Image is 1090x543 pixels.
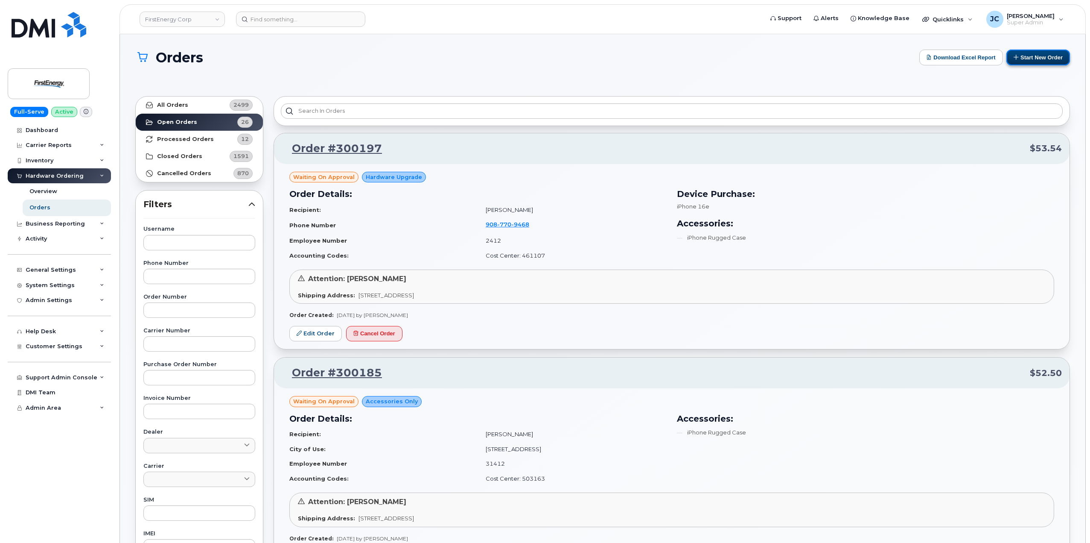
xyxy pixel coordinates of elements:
strong: Order Created: [289,535,333,542]
span: [DATE] by [PERSON_NAME] [337,312,408,318]
span: 908 [486,221,529,228]
a: Edit Order [289,326,342,342]
a: Processed Orders12 [136,131,263,148]
td: [PERSON_NAME] [478,427,667,442]
li: iPhone Rugged Case [677,429,1054,437]
span: iPhone 16e [677,203,709,210]
a: Closed Orders1591 [136,148,263,165]
label: Phone Number [143,261,255,266]
a: All Orders2499 [136,97,263,114]
strong: Processed Orders [157,136,214,143]
label: Carrier Number [143,328,255,334]
strong: Employee Number [289,237,347,244]
td: [PERSON_NAME] [478,203,667,217]
strong: Order Created: [289,312,333,318]
span: 26 [241,118,249,126]
label: IMEI [143,531,255,537]
span: Attention: [PERSON_NAME] [308,275,406,283]
span: $53.54 [1030,142,1062,155]
label: Dealer [143,429,255,435]
strong: All Orders [157,102,188,109]
span: Accessories Only [366,397,418,405]
label: Order Number [143,294,255,300]
h3: Accessories: [677,412,1054,425]
td: Cost Center: 503163 [478,471,667,486]
h3: Device Purchase: [677,188,1054,200]
strong: Employee Number [289,460,347,467]
span: 12 [241,135,249,143]
span: 770 [497,221,511,228]
span: Orders [156,50,203,65]
a: Cancelled Orders870 [136,165,263,182]
li: iPhone Rugged Case [677,234,1054,242]
label: Carrier [143,464,255,469]
h3: Order Details: [289,188,667,200]
strong: Closed Orders [157,153,202,160]
span: [STREET_ADDRESS] [358,292,414,299]
strong: Cancelled Orders [157,170,211,177]
strong: City of Use: [289,446,326,452]
td: Cost Center: 461107 [478,248,667,263]
strong: Accounting Codes: [289,475,349,482]
span: Filters [143,198,248,211]
strong: Accounting Codes: [289,252,349,259]
a: Order #300197 [282,141,382,156]
a: Open Orders26 [136,114,263,131]
span: Attention: [PERSON_NAME] [308,498,406,506]
td: 2412 [478,233,667,248]
strong: Recipient: [289,431,321,437]
button: Download Excel Report [919,50,1003,65]
span: Waiting On Approval [293,397,355,405]
strong: Shipping Address: [298,515,355,522]
strong: Shipping Address: [298,292,355,299]
strong: Phone Number [289,222,336,229]
span: 2499 [233,101,249,109]
button: Start New Order [1006,50,1070,65]
button: Cancel Order [346,326,402,342]
label: Purchase Order Number [143,362,255,367]
strong: Open Orders [157,119,197,126]
td: 31412 [478,456,667,471]
label: Invoice Number [143,396,255,401]
h3: Order Details: [289,412,667,425]
a: 9087709468 [486,221,539,228]
span: 870 [237,169,249,177]
span: 9468 [511,221,529,228]
span: $52.50 [1030,367,1062,379]
span: 1591 [233,152,249,160]
span: [STREET_ADDRESS] [358,515,414,522]
a: Order #300185 [282,365,382,381]
td: [STREET_ADDRESS] [478,442,667,457]
span: [DATE] by [PERSON_NAME] [337,535,408,542]
label: SIM [143,497,255,503]
span: Waiting On Approval [293,173,355,181]
strong: Recipient: [289,206,321,213]
h3: Accessories: [677,217,1054,230]
iframe: Messenger Launcher [1053,506,1084,537]
input: Search in orders [281,103,1063,119]
span: Hardware Upgrade [366,173,422,181]
label: Username [143,226,255,232]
